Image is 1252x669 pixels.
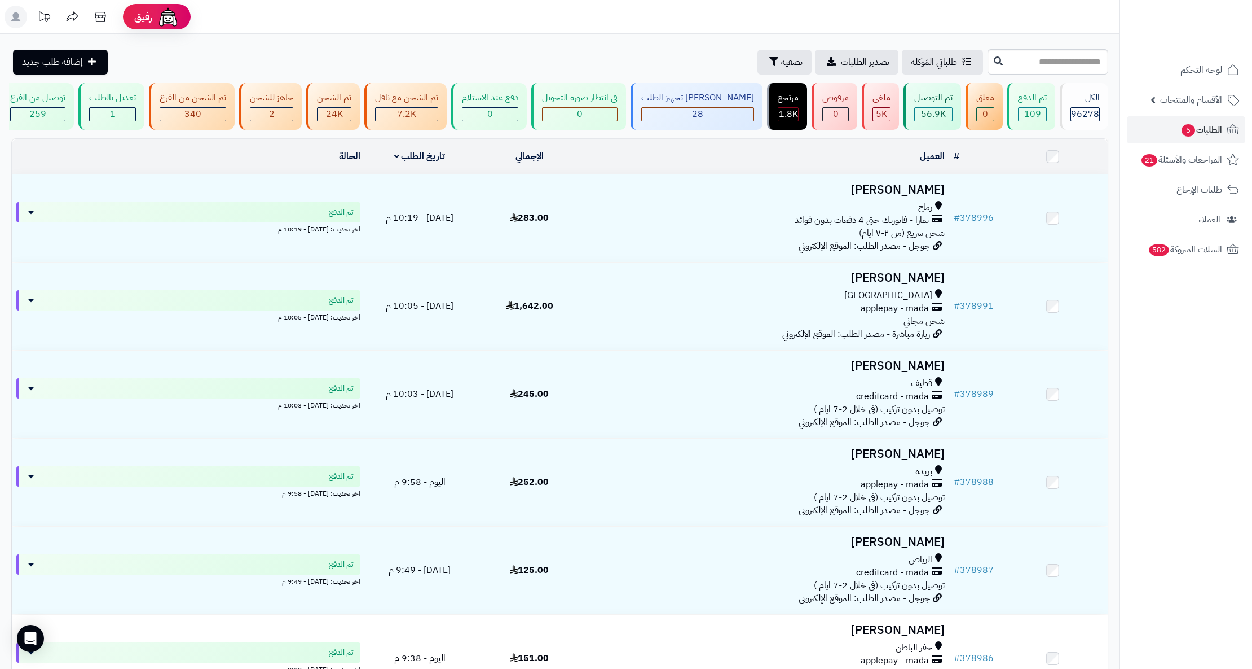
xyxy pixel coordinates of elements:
span: طلبات الإرجاع [1176,182,1222,198]
a: السلات المتروكة582 [1127,236,1245,263]
span: رماح [918,201,932,214]
span: # [954,211,960,225]
a: تم التوصيل 56.9K [901,83,963,130]
span: تم الدفع [329,471,354,482]
div: اخر تحديث: [DATE] - 9:58 م [16,487,360,499]
div: تم الشحن من الفرع [160,91,226,104]
span: 0 [833,107,839,121]
h3: [PERSON_NAME] [589,448,945,461]
span: تم الدفع [329,207,354,218]
a: الطلبات5 [1127,116,1245,143]
span: 259 [29,107,46,121]
div: Open Intercom Messenger [17,625,44,652]
div: مرفوض [822,91,849,104]
h3: [PERSON_NAME] [589,360,945,373]
span: [GEOGRAPHIC_DATA] [844,289,932,302]
div: 4995 [873,108,890,121]
span: 1 [110,107,116,121]
span: 7.2K [397,107,416,121]
span: 0 [982,107,988,121]
div: [PERSON_NAME] تجهيز الطلب [641,91,754,104]
a: الإجمالي [515,150,544,163]
span: توصيل بدون تركيب (في خلال 2-7 ايام ) [814,403,945,416]
div: 7222 [376,108,438,121]
div: الكل [1070,91,1100,104]
span: السلات المتروكة [1148,242,1222,257]
span: 21 [1141,154,1157,167]
span: لوحة التحكم [1180,62,1222,78]
span: تصدير الطلبات [841,55,889,69]
div: مرتجع [778,91,799,104]
span: 245.00 [510,387,549,401]
h3: [PERSON_NAME] [589,536,945,549]
a: تعديل بالطلب 1 [76,83,147,130]
span: 28 [692,107,703,121]
div: 109 [1019,108,1046,121]
span: 0 [577,107,583,121]
span: [DATE] - 9:49 م [389,563,451,577]
div: اخر تحديث: [DATE] - 9:49 م [16,575,360,587]
span: جوجل - مصدر الطلب: الموقع الإلكتروني [799,504,930,517]
a: الحالة [339,150,360,163]
span: applepay - mada [861,654,929,667]
span: [DATE] - 10:19 م [386,211,453,225]
div: جاهز للشحن [250,91,293,104]
span: قطيف [911,377,932,390]
span: 340 [184,107,201,121]
span: زيارة مباشرة - مصدر الطلب: الموقع الإلكتروني [782,327,930,341]
span: applepay - mada [861,302,929,315]
div: تم الشحن مع ناقل [375,91,438,104]
span: رفيق [134,10,152,24]
span: الأقسام والمنتجات [1160,92,1222,108]
a: #378988 [954,475,994,489]
span: # [954,387,960,401]
span: المراجعات والأسئلة [1140,152,1222,168]
span: تم الدفع [329,383,354,394]
a: ملغي 5K [859,83,901,130]
span: توصيل بدون تركيب (في خلال 2-7 ايام ) [814,491,945,504]
a: تصدير الطلبات [815,50,898,75]
div: دفع عند الاستلام [462,91,518,104]
div: 2 [250,108,293,121]
a: العملاء [1127,206,1245,233]
a: تم الشحن من الفرع 340 [147,83,237,130]
span: # [954,563,960,577]
a: تاريخ الطلب [394,150,446,163]
a: #378991 [954,299,994,313]
div: 0 [977,108,994,121]
a: إضافة طلب جديد [13,50,108,75]
span: applepay - mada [861,478,929,491]
div: اخر تحديث: [DATE] - 10:03 م [16,399,360,410]
a: تم الشحن 24K [304,83,362,130]
div: اخر تحديث: [DATE] - 10:19 م [16,222,360,234]
a: تم الشحن مع ناقل 7.2K [362,83,449,130]
a: طلباتي المُوكلة [902,50,983,75]
span: [DATE] - 10:05 م [386,299,453,313]
span: شحن مجاني [903,314,945,328]
span: 24K [326,107,343,121]
div: 0 [543,108,617,121]
a: #378996 [954,211,994,225]
img: ai-face.png [157,6,179,28]
a: مرفوض 0 [809,83,859,130]
a: طلبات الإرجاع [1127,176,1245,203]
span: [DATE] - 10:03 م [386,387,453,401]
div: تم التوصيل [914,91,953,104]
a: # [954,150,959,163]
span: 96278 [1071,107,1099,121]
a: تحديثات المنصة [30,6,58,31]
span: طلباتي المُوكلة [911,55,957,69]
span: 0 [487,107,493,121]
a: في انتظار صورة التحويل 0 [529,83,628,130]
span: 5 [1182,124,1195,137]
h3: [PERSON_NAME] [589,272,945,285]
a: الكل96278 [1057,83,1110,130]
span: 1.8K [779,107,798,121]
span: 56.9K [921,107,946,121]
div: 259 [11,108,65,121]
a: مرتجع 1.8K [765,83,809,130]
div: اخر تحديث: [DATE] - 10:05 م [16,311,360,322]
a: جاهز للشحن 2 [237,83,304,130]
span: حفر الباطن [896,641,932,654]
span: تصفية [781,55,803,69]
